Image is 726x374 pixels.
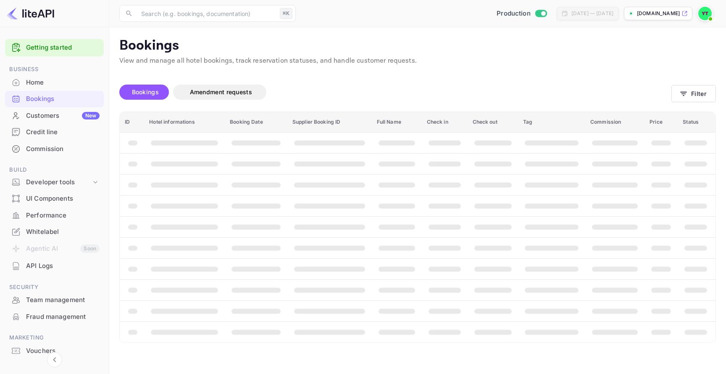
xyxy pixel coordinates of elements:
div: Vouchers [26,346,100,356]
div: Home [5,74,104,91]
p: View and manage all hotel bookings, track reservation statuses, and handle customer requests. [119,56,716,66]
span: Build [5,165,104,175]
div: Switch to Sandbox mode [493,9,550,19]
th: Booking Date [225,112,287,133]
div: [DATE] — [DATE] [571,10,613,17]
a: Fraud management [5,309,104,324]
span: Bookings [132,88,159,95]
p: [DOMAIN_NAME] [637,10,680,17]
a: Whitelabel [5,224,104,239]
div: API Logs [5,258,104,274]
img: Yassir ET TABTI [698,7,712,20]
div: Performance [5,207,104,224]
div: Team management [5,292,104,308]
span: Business [5,65,104,74]
p: Bookings [119,37,716,54]
div: Bookings [26,94,100,104]
table: booking table [120,112,715,342]
span: Security [5,283,104,292]
div: Bookings [5,91,104,107]
div: Fraud management [5,309,104,325]
span: Marketing [5,333,104,342]
a: CustomersNew [5,108,104,123]
th: Check in [422,112,468,133]
div: Getting started [5,39,104,56]
div: UI Components [26,194,100,204]
a: UI Components [5,191,104,206]
div: Whitelabel [26,227,100,237]
div: Team management [26,295,100,305]
a: Bookings [5,91,104,106]
a: Team management [5,292,104,308]
button: Filter [671,85,716,102]
th: Price [644,112,678,133]
span: Production [497,9,531,19]
a: Home [5,74,104,90]
div: Performance [26,211,100,220]
div: Whitelabel [5,224,104,240]
a: Vouchers [5,343,104,358]
div: UI Components [5,191,104,207]
a: Performance [5,207,104,223]
div: Home [26,78,100,88]
a: Commission [5,141,104,156]
div: CustomersNew [5,108,104,124]
input: Search (e.g. bookings, documentation) [136,5,276,22]
div: Customers [26,111,100,121]
th: ID [120,112,144,133]
span: Amendment requests [190,88,252,95]
div: Fraud management [26,312,100,322]
button: Collapse navigation [47,352,62,367]
div: ⌘K [280,8,292,19]
th: Supplier Booking ID [287,112,372,133]
div: Developer tools [26,178,91,187]
a: Getting started [26,43,100,53]
div: Commission [5,141,104,157]
a: API Logs [5,258,104,273]
th: Full Name [372,112,422,133]
a: Credit line [5,124,104,140]
div: account-settings tabs [119,85,671,100]
div: Credit line [26,127,100,137]
img: LiteAPI logo [7,7,54,20]
th: Commission [585,112,644,133]
div: API Logs [26,261,100,271]
div: Vouchers [5,343,104,359]
div: Commission [26,144,100,154]
th: Status [678,112,715,133]
div: New [82,112,100,119]
th: Tag [518,112,585,133]
div: Developer tools [5,175,104,190]
th: Hotel informations [144,112,225,133]
th: Check out [468,112,518,133]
